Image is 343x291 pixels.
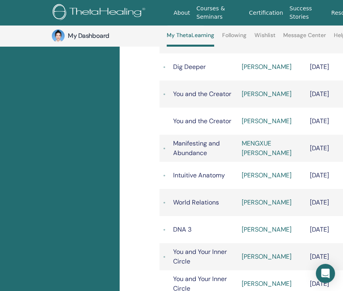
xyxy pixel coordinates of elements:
[286,1,328,24] a: Success Stories
[170,6,193,20] a: About
[173,63,206,71] span: Dig Deeper
[164,93,165,96] img: Active Certificate
[173,90,231,98] span: You and the Creator
[167,32,214,47] a: My ThetaLearning
[173,117,231,125] span: You and the Creator
[164,229,165,231] img: Active Certificate
[242,117,292,125] a: [PERSON_NAME]
[164,147,165,150] img: Active Certificate
[173,225,191,234] span: DNA 3
[283,32,326,45] a: Message Center
[193,1,246,24] a: Courses & Seminars
[254,32,276,45] a: Wishlist
[173,248,227,265] span: You and Your Inner Circle
[68,31,148,40] h3: My Dashboard
[242,252,292,261] a: [PERSON_NAME]
[246,6,286,20] a: Certification
[164,175,165,177] img: Active Certificate
[52,29,65,42] img: default.jpg
[53,4,148,22] img: logo.png
[242,171,292,179] a: [PERSON_NAME]
[316,264,335,283] div: Open Intercom Messenger
[173,171,225,179] span: Intuitive Anatomy
[242,198,292,206] a: [PERSON_NAME]
[242,279,292,288] a: [PERSON_NAME]
[173,198,219,206] span: World Relations
[173,139,220,157] span: Manifesting and Abundance
[164,202,165,204] img: Active Certificate
[242,225,292,234] a: [PERSON_NAME]
[242,139,292,157] a: MENGXUE [PERSON_NAME]
[164,256,165,258] img: Active Certificate
[222,32,246,45] a: Following
[242,90,292,98] a: [PERSON_NAME]
[242,63,292,71] a: [PERSON_NAME]
[164,66,165,69] img: Active Certificate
